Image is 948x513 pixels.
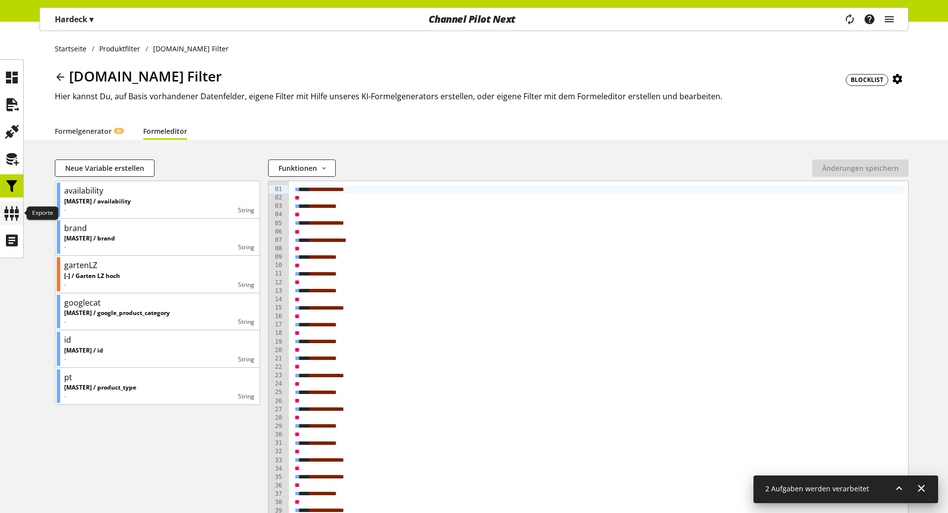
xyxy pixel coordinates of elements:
div: brand [64,222,87,234]
div: String [170,317,254,326]
div: 20 [269,346,283,355]
div: 27 [269,405,283,414]
div: 34 [269,465,283,473]
div: String [103,355,254,364]
p: Hardeck [55,13,93,25]
div: 06 [269,228,283,236]
div: 14 [269,295,283,304]
span: KI [117,128,121,134]
div: pt [64,371,72,383]
div: 11 [269,270,283,278]
div: 01 [269,185,283,194]
span: ▾ [89,14,93,25]
div: 33 [269,456,283,465]
div: 08 [269,244,283,253]
span: Funktionen [278,163,317,173]
div: String [115,243,254,252]
div: 32 [269,447,283,456]
div: id [64,334,71,346]
p: - [64,243,115,252]
div: 15 [269,304,283,312]
div: 13 [269,287,283,295]
div: 21 [269,355,283,363]
div: 31 [269,439,283,447]
button: Funktionen [268,159,335,177]
p: [MASTER] / product_type [64,383,136,392]
p: - [64,317,170,326]
div: 37 [269,490,283,498]
div: Exporte [27,206,58,220]
p: [MASTER] / google_product_category [64,309,170,317]
p: [MASTER] / brand [64,234,115,243]
div: String [136,392,254,401]
p: [MASTER] / id [64,346,103,355]
div: 30 [269,431,283,439]
div: 24 [269,380,283,388]
div: 03 [269,202,283,210]
button: Änderungen speichern [812,159,908,177]
div: String [120,280,254,289]
div: 12 [269,278,283,287]
div: gartenLZ [64,259,97,271]
div: 35 [269,473,283,481]
div: 09 [269,253,283,261]
p: [-] / Garten LZ hoch [64,272,120,280]
div: 05 [269,219,283,228]
nav: main navigation [39,7,908,31]
span: Änderungen speichern [822,163,899,173]
h2: Hier kannst Du, auf Basis vorhandener Datenfelder, eigene Filter mit Hilfe unseres KI-Formelgener... [55,90,908,102]
div: 19 [269,338,283,346]
div: 02 [269,194,283,202]
p: - [64,280,120,289]
a: Startseite [55,43,92,54]
div: 25 [269,388,283,396]
div: 18 [269,329,283,337]
span: 2 Aufgaben werden verarbeitet [765,484,869,493]
div: 17 [269,320,283,329]
p: - [64,355,103,364]
div: 22 [269,363,283,371]
div: 07 [269,236,283,244]
p: [MASTER] / availability [64,197,131,206]
a: Produktfilter [94,43,146,54]
div: availability [64,185,103,197]
div: String [131,206,254,215]
p: - [64,392,136,401]
div: 26 [269,397,283,405]
div: 29 [269,422,283,431]
span: Neue Variable erstellen [65,163,144,173]
div: 16 [269,312,283,320]
p: - [64,206,131,215]
span: BLOCKLIST [851,76,883,84]
a: Formeleditor [143,122,187,140]
div: 28 [269,414,283,422]
div: 04 [269,210,283,219]
div: googlecat [64,297,101,309]
div: 38 [269,498,283,507]
span: [DOMAIN_NAME] Filter [69,67,222,85]
div: 23 [269,371,283,380]
div: 10 [269,261,283,270]
a: FormelgeneratorKI [55,122,123,140]
div: 36 [269,481,283,490]
button: Neue Variable erstellen [55,159,155,177]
